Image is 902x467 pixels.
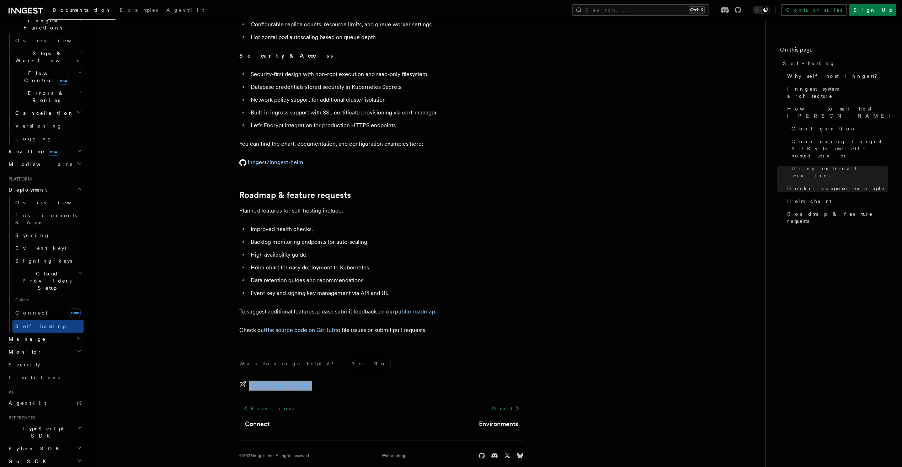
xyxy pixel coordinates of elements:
button: Realtimenew [6,145,84,158]
span: Documentation [53,7,111,13]
button: Cancellation [12,107,84,119]
button: Steps & Workflows [12,47,84,67]
span: Realtime [6,148,59,155]
h4: On this page [780,45,888,57]
a: Self hosting [12,320,84,333]
span: Monitor [6,348,42,355]
span: Self-hosting [783,60,835,67]
span: Docker compose example [787,185,885,192]
button: Middleware [6,158,84,171]
li: Security-first design with non-root execution and read-only filesystem [249,69,524,79]
a: Documentation [48,2,116,20]
a: How to self-host [PERSON_NAME] [784,102,888,122]
li: Database credentials stored securely in Kubernetes Secrets [249,82,524,92]
span: Logging [15,136,52,141]
a: Event keys [12,242,84,254]
p: To suggest additional features, please submit feedback on our . [239,307,524,317]
button: Deployment [6,183,84,196]
span: Middleware [6,161,73,168]
button: No [369,358,390,369]
a: Logging [12,132,84,145]
span: Guides [12,294,84,306]
a: Environments & Apps [12,209,84,229]
a: Examples [116,2,162,19]
span: Inngest system architecture [787,85,888,100]
a: Roadmap & feature requests [239,190,351,200]
p: Planned features for self-hosting include: [239,206,524,216]
a: Docker compose example [784,182,888,195]
span: TypeScript SDK [6,425,77,439]
span: Examples [120,7,158,13]
span: Flow Control [12,70,78,84]
span: Overview [15,200,89,205]
a: Limitations [6,371,84,384]
div: © 2025 Inngest Inc. All rights reserved. [239,453,310,458]
a: Inngest system architecture [784,82,888,102]
a: Roadmap & feature requests [784,208,888,227]
p: Was this page helpful? [239,360,338,367]
span: Python SDK [6,445,64,452]
li: Backlog monitoring endpoints for auto-scaling. [249,237,524,247]
a: the source code on GitHub [266,327,335,333]
span: How to self-host [PERSON_NAME] [787,105,891,119]
li: Configurable replica counts, resource limits, and queue worker settings [249,20,524,29]
span: AgentKit [166,7,204,13]
span: new [69,308,81,317]
a: AgentKit [162,2,208,19]
a: inngest/inngest-helm [239,159,303,166]
button: Python SDK [6,442,84,455]
span: new [58,77,69,85]
a: Why self-host Inngest? [784,70,888,82]
button: Manage [6,333,84,345]
span: Go SDK [6,458,50,465]
a: Connect [245,419,269,429]
span: Why self-host Inngest? [787,73,882,80]
span: Edit this page on GitHub [249,381,312,391]
button: Errors & Retries [12,87,84,107]
a: Security [6,358,84,371]
li: Improved health checks. [249,224,524,234]
button: TypeScript SDK [6,422,84,442]
a: Using external services [789,162,888,182]
button: Search...Ctrl+K [572,4,709,16]
span: Manage [6,336,46,343]
span: Platform [6,176,32,182]
li: Network policy support for additional cluster isolation [249,95,524,105]
a: Configuring Inngest SDKs to use self-hosted server [789,135,888,162]
span: Connect [15,310,47,316]
a: Signing keys [12,254,84,267]
span: Configuring Inngest SDKs to use self-hosted server [791,138,888,159]
span: Steps & Workflows [12,50,79,64]
kbd: Ctrl+K [689,6,705,14]
a: Syncing [12,229,84,242]
span: Environments & Apps [15,213,77,225]
div: Deployment [6,196,84,333]
a: Edit this page on GitHub [239,381,312,391]
button: Monitor [6,345,84,358]
span: AI [6,390,13,395]
span: Configuration [791,125,856,132]
span: Event keys [15,245,66,251]
span: Roadmap & feature requests [787,210,888,225]
span: Inngest Functions [6,17,77,31]
a: Self-hosting [780,57,888,70]
button: Yes [347,358,369,369]
a: Next [488,402,524,415]
span: AgentKit [9,400,46,406]
button: Flow Controlnew [12,67,84,87]
li: Built-in ingress support with SSL certificate provisioning via cert-manager [249,108,524,118]
a: public roadmap [395,308,435,315]
strong: Security & Access [239,52,334,59]
span: Self hosting [15,323,68,329]
span: Deployment [6,186,47,193]
a: Connectnew [12,306,84,320]
a: Configuration [789,122,888,135]
span: Overview [15,38,89,43]
span: Cancellation [12,109,74,117]
p: Check out to file issues or submit pull requests. [239,325,524,335]
a: Overview [12,196,84,209]
li: Data retention guides and recommendations. [249,275,524,285]
a: Helm chart [784,195,888,208]
span: Using external services [791,165,888,179]
a: Versioning [12,119,84,132]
